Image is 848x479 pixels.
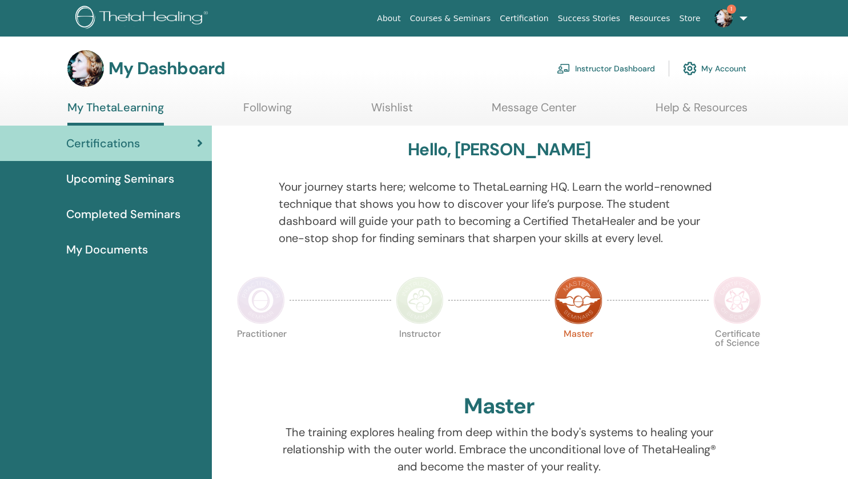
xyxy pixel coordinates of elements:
[108,58,225,79] h3: My Dashboard
[656,100,747,123] a: Help & Resources
[372,8,405,29] a: About
[75,6,212,31] img: logo.png
[279,178,720,247] p: Your journey starts here; welcome to ThetaLearning HQ. Learn the world-renowned technique that sh...
[683,59,697,78] img: cog.svg
[554,276,602,324] img: Master
[66,241,148,258] span: My Documents
[492,100,576,123] a: Message Center
[237,329,285,377] p: Practitioner
[683,56,746,81] a: My Account
[675,8,705,29] a: Store
[243,100,292,123] a: Following
[557,56,655,81] a: Instructor Dashboard
[713,329,761,377] p: Certificate of Science
[66,206,180,223] span: Completed Seminars
[557,63,570,74] img: chalkboard-teacher.svg
[237,276,285,324] img: Practitioner
[714,9,733,27] img: default.jpg
[553,8,625,29] a: Success Stories
[495,8,553,29] a: Certification
[464,393,534,420] h2: Master
[67,100,164,126] a: My ThetaLearning
[554,329,602,377] p: Master
[396,276,444,324] img: Instructor
[625,8,675,29] a: Resources
[66,170,174,187] span: Upcoming Seminars
[371,100,413,123] a: Wishlist
[713,276,761,324] img: Certificate of Science
[279,424,720,475] p: The training explores healing from deep within the body's systems to healing your relationship wi...
[408,139,590,160] h3: Hello, [PERSON_NAME]
[727,5,736,14] span: 1
[396,329,444,377] p: Instructor
[66,135,140,152] span: Certifications
[67,50,104,87] img: default.jpg
[405,8,496,29] a: Courses & Seminars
